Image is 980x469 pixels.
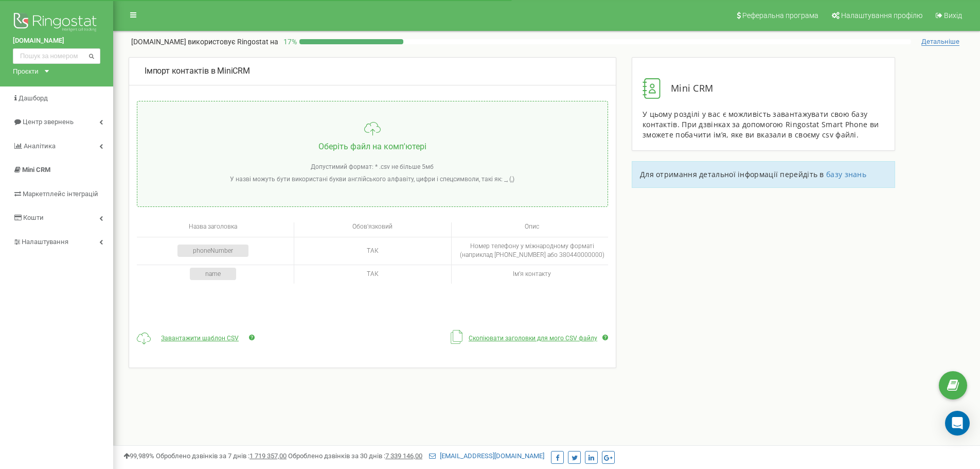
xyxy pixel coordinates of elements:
div: phoneNumber [177,245,248,257]
span: Оброблено дзвінків за 30 днів : [288,452,422,460]
a: базу знань [826,169,866,179]
span: Маркетплейс інтеграцій [23,190,98,198]
span: Назва заголовка [189,223,237,230]
span: Для отримання детальної інформації перейдіть в [640,169,824,179]
u: 7 339 146,00 [385,452,422,460]
p: [DOMAIN_NAME] [131,37,278,47]
span: Опис [525,223,539,230]
a: Завантажити шаблон CSV [156,335,244,342]
span: Скопіювати заголовки для мого CSV файлу [469,335,597,342]
span: Дашборд [19,94,48,102]
div: Mini CRM [643,78,884,99]
div: Open Intercom Messenger [945,411,970,436]
span: Номер телефону у міжнародному форматі (наприклад [PHONE_NUMBER] або 380440000000) [460,242,604,258]
span: Детальніше [921,38,959,46]
span: У цьому розділі у вас є можливість завантажувати свою базу контактів. При дзвінках за допомогою R... [643,109,879,140]
a: [EMAIL_ADDRESS][DOMAIN_NAME] [429,452,544,460]
span: Імʼя контакту [513,270,551,277]
span: Реферальна програма [742,11,818,20]
span: Mini CRM [22,166,50,173]
input: Пошук за номером [13,48,100,64]
div: Проєкти [13,66,39,76]
span: ТАК [367,247,379,254]
span: Налаштування профілю [841,11,922,20]
span: Аналiтика [24,142,56,150]
u: 1 719 357,00 [250,452,287,460]
div: name [190,268,236,280]
span: Налаштування [22,238,68,246]
span: Імпорт контактів в MiniCRM [145,66,250,76]
span: Вихід [944,11,962,20]
span: Завантажити шаблон CSV [161,335,239,342]
span: ТАК [367,270,379,277]
span: Оброблено дзвінків за 7 днів : [156,452,287,460]
span: Кошти [23,214,44,221]
a: [DOMAIN_NAME] [13,36,100,46]
p: 17 % [278,37,299,47]
span: 99,989% [123,452,154,460]
span: Обов'язковий [352,223,393,230]
span: використовує Ringostat на [188,38,278,46]
span: Центр звернень [23,118,74,126]
img: Ringostat logo [13,10,100,36]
